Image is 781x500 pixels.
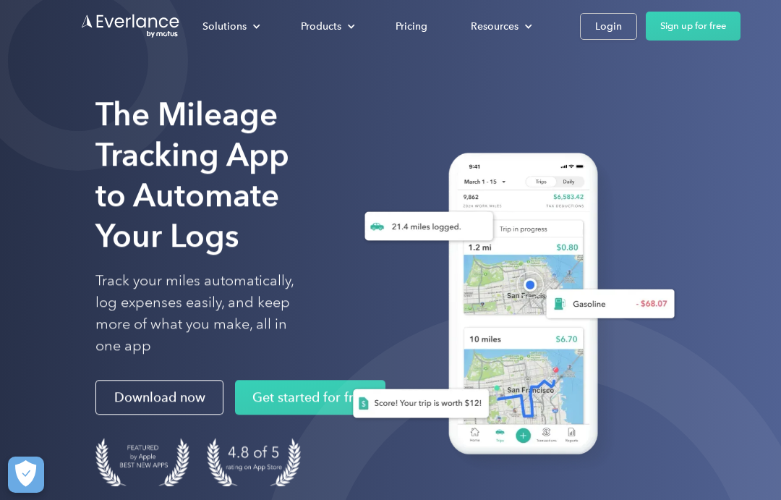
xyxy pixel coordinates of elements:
[381,14,442,39] a: Pricing
[8,457,44,493] button: Cookies Settings
[95,380,223,415] a: Download now
[235,380,385,415] a: Get started for free
[595,17,622,35] div: Login
[80,13,181,39] a: Go to homepage
[396,17,427,35] div: Pricing
[471,17,518,35] div: Resources
[456,14,544,39] div: Resources
[301,17,341,35] div: Products
[95,95,289,255] strong: The Mileage Tracking App to Automate Your Logs
[286,14,367,39] div: Products
[95,270,308,357] p: Track your miles automatically, log expenses easily, and keep more of what you make, all in one app
[207,438,301,486] img: 4.9 out of 5 stars on the app store
[202,17,247,35] div: Solutions
[95,438,189,486] img: Badge for Featured by Apple Best New Apps
[580,13,637,40] a: Login
[331,139,686,475] img: Everlance, mileage tracker app, expense tracking app
[646,12,741,41] a: Sign up for free
[188,14,272,39] div: Solutions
